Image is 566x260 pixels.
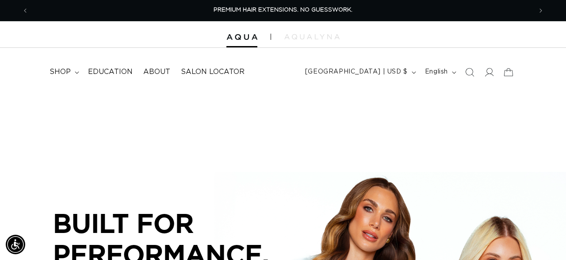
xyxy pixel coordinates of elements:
[15,2,35,19] button: Previous announcement
[284,34,340,39] img: aqualyna.com
[226,34,257,40] img: Aqua Hair Extensions
[425,67,448,77] span: English
[143,67,170,77] span: About
[181,67,245,77] span: Salon Locator
[531,2,551,19] button: Next announcement
[138,62,176,82] a: About
[6,235,25,254] div: Accessibility Menu
[305,67,408,77] span: [GEOGRAPHIC_DATA] | USD $
[83,62,138,82] a: Education
[44,62,83,82] summary: shop
[176,62,250,82] a: Salon Locator
[214,7,352,13] span: PREMIUM HAIR EXTENSIONS. NO GUESSWORK.
[88,67,133,77] span: Education
[460,62,479,82] summary: Search
[300,64,420,81] button: [GEOGRAPHIC_DATA] | USD $
[50,67,71,77] span: shop
[420,64,460,81] button: English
